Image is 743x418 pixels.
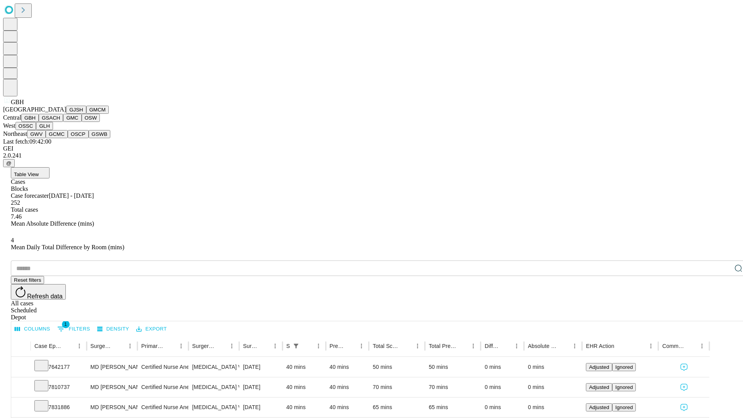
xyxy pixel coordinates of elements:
button: Menu [125,341,135,351]
button: GBH [21,114,39,122]
button: GMCM [86,106,109,114]
div: 50 mins [373,357,421,377]
button: Expand [15,401,27,415]
button: Ignored [612,363,636,371]
div: 40 mins [286,397,322,417]
div: 7810737 [34,377,83,397]
button: Menu [270,341,281,351]
button: Show filters [291,341,301,351]
div: [MEDICAL_DATA] WITH [MEDICAL_DATA] AND/OR [MEDICAL_DATA] WITH OR WITHOUT D\T\C [192,397,235,417]
div: 40 mins [286,377,322,397]
span: Refresh data [27,293,63,300]
button: Sort [216,341,226,351]
button: Sort [500,341,511,351]
div: 0 mins [528,357,578,377]
span: Table View [14,171,39,177]
span: Ignored [615,384,633,390]
span: Mean Daily Total Difference by Room (mins) [11,244,124,250]
span: Last fetch: 09:42:00 [3,138,51,145]
button: GJSH [66,106,86,114]
div: 0 mins [484,397,520,417]
button: Menu [468,341,479,351]
div: MD [PERSON_NAME] [91,397,134,417]
span: Ignored [615,404,633,410]
button: Ignored [612,383,636,391]
button: Refresh data [11,284,66,300]
button: GWV [27,130,46,138]
span: Reset filters [14,277,41,283]
div: Surgery Date [243,343,258,349]
div: Primary Service [141,343,164,349]
span: 7.46 [11,213,22,220]
button: @ [3,159,15,167]
span: Total cases [11,206,38,213]
div: Certified Nurse Anesthetist [141,377,184,397]
button: GLH [36,122,53,130]
div: 0 mins [484,377,520,397]
button: Sort [114,341,125,351]
button: Sort [401,341,412,351]
div: [DATE] [243,377,279,397]
div: 7642177 [34,357,83,377]
button: Expand [15,361,27,374]
button: Sort [558,341,569,351]
button: Menu [412,341,423,351]
span: 4 [11,237,14,243]
div: 2.0.241 [3,152,740,159]
div: Predicted In Room Duration [330,343,345,349]
span: Adjusted [589,404,609,410]
button: Export [134,323,169,335]
button: Menu [697,341,707,351]
button: Sort [457,341,468,351]
div: 40 mins [330,357,365,377]
div: Case Epic Id [34,343,62,349]
div: GEI [3,145,740,152]
button: Sort [63,341,74,351]
button: Show filters [55,323,92,335]
button: Sort [259,341,270,351]
button: GSWB [89,130,111,138]
span: Adjusted [589,364,609,370]
button: OSW [82,114,100,122]
button: Menu [645,341,656,351]
div: MD [PERSON_NAME] [91,377,134,397]
span: Mean Absolute Difference (mins) [11,220,94,227]
div: [MEDICAL_DATA] WITH [MEDICAL_DATA] AND/OR [MEDICAL_DATA] WITH OR WITHOUT D\T\C [192,377,235,397]
div: 0 mins [528,397,578,417]
div: Scheduled In Room Duration [286,343,290,349]
button: Menu [569,341,580,351]
span: West [3,122,15,129]
div: 0 mins [484,357,520,377]
div: 70 mins [429,377,477,397]
button: OSCP [68,130,89,138]
div: Difference [484,343,500,349]
button: GMC [63,114,81,122]
button: Adjusted [586,383,612,391]
span: [DATE] - [DATE] [49,192,94,199]
button: Sort [686,341,697,351]
div: 7831886 [34,397,83,417]
button: Sort [302,341,313,351]
span: 1 [62,320,70,328]
button: Select columns [13,323,52,335]
div: [DATE] [243,397,279,417]
button: Density [95,323,131,335]
button: Menu [176,341,187,351]
span: @ [6,160,12,166]
span: Central [3,114,21,121]
div: Absolute Difference [528,343,558,349]
button: Adjusted [586,403,612,411]
div: 65 mins [373,397,421,417]
div: Comments [662,343,685,349]
button: Adjusted [586,363,612,371]
button: Menu [74,341,85,351]
button: Menu [226,341,237,351]
button: Reset filters [11,276,44,284]
button: GSACH [39,114,63,122]
span: Northeast [3,130,27,137]
div: 70 mins [373,377,421,397]
button: Menu [511,341,522,351]
div: [MEDICAL_DATA] WITH [MEDICAL_DATA] AND/OR [MEDICAL_DATA] WITH OR WITHOUT D\T\C [192,357,235,377]
div: 40 mins [330,397,365,417]
div: EHR Action [586,343,614,349]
